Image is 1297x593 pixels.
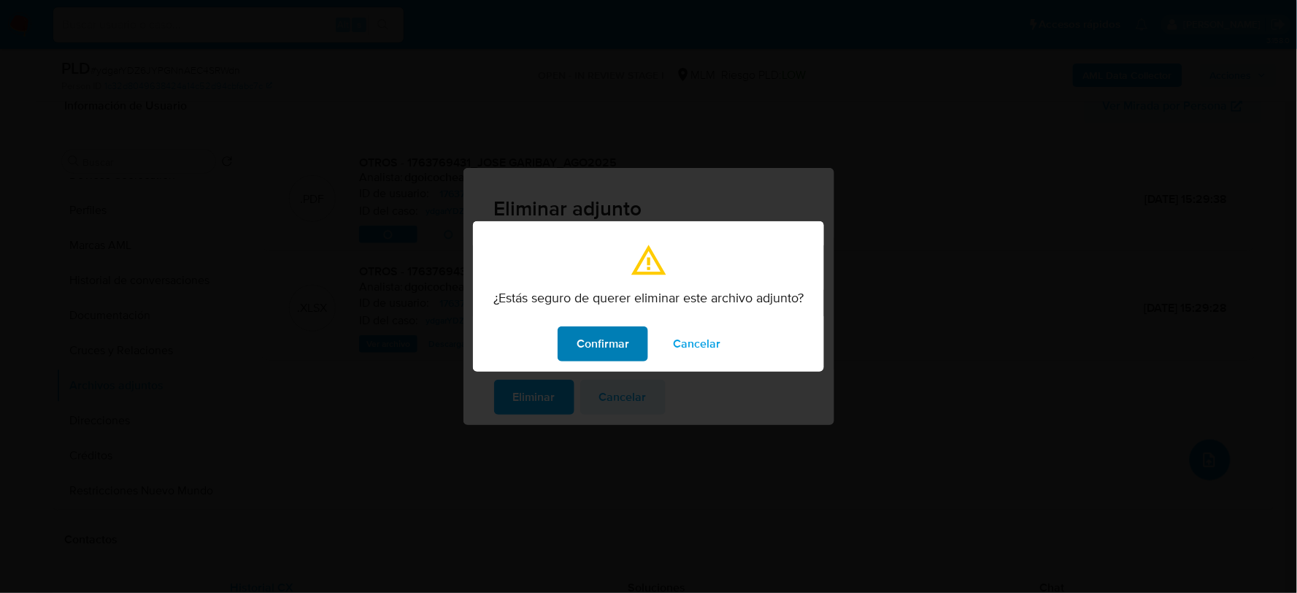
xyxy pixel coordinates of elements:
p: ¿Estás seguro de querer eliminar este archivo adjunto? [493,290,804,306]
button: modal_confirmation.confirm [558,326,648,361]
span: Cancelar [673,328,720,360]
button: modal_confirmation.cancel [654,326,739,361]
span: Confirmar [577,328,629,360]
div: modal_confirmation.title [473,221,824,372]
